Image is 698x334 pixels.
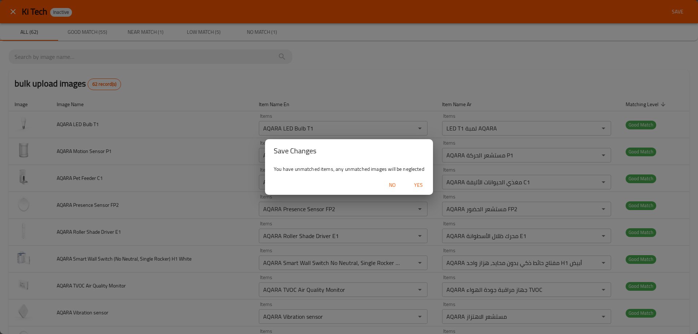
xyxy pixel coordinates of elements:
[381,178,404,192] button: No
[265,162,433,176] div: You have unmatched items, any unmatched images will be neglected
[274,145,424,157] h2: Save Changes
[407,178,430,192] button: Yes
[410,181,427,190] span: Yes
[384,181,401,190] span: No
